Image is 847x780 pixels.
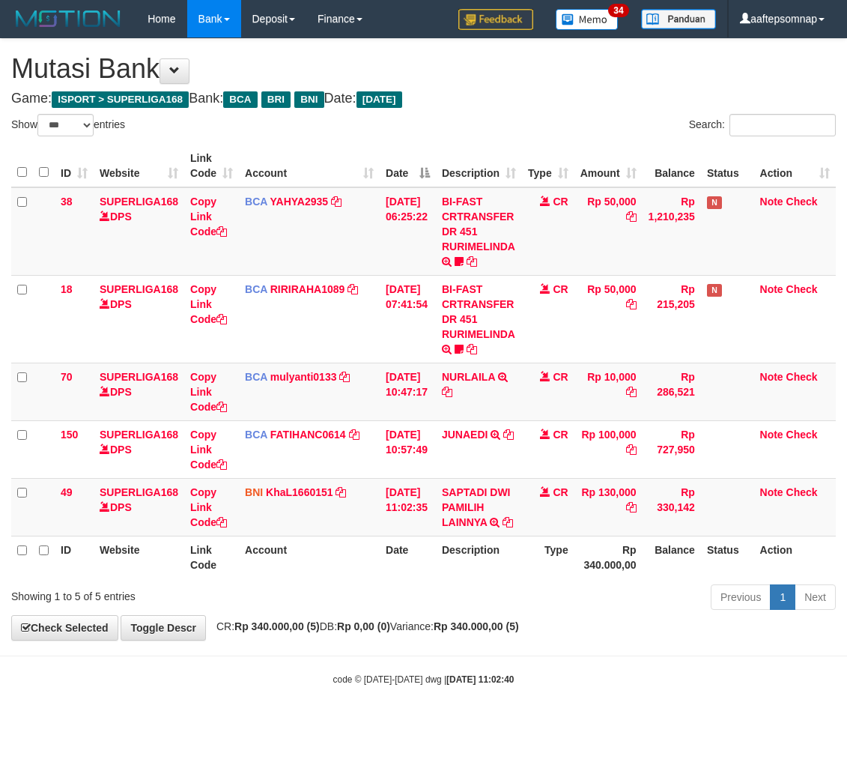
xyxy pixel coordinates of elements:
a: KhaL1660151 [266,486,333,498]
span: BCA [245,371,267,383]
td: Rp 727,950 [643,420,701,478]
td: Rp 286,521 [643,363,701,420]
span: 150 [61,429,78,441]
th: Account: activate to sort column ascending [239,145,380,187]
a: Copy Rp 50,000 to clipboard [626,211,637,223]
span: Has Note [707,284,722,297]
td: [DATE] 06:25:22 [380,187,436,276]
th: Status [701,145,754,187]
label: Show entries [11,114,125,136]
a: Next [795,584,836,610]
td: DPS [94,363,184,420]
td: Rp 330,142 [643,478,701,536]
span: CR [553,429,568,441]
a: Check [786,429,818,441]
span: CR [553,283,568,295]
th: Type: activate to sort column ascending [522,145,574,187]
span: Has Note [707,196,722,209]
th: Action [754,536,836,578]
th: Website: activate to sort column ascending [94,145,184,187]
img: MOTION_logo.png [11,7,125,30]
a: Copy YAHYA2935 to clipboard [331,196,341,208]
a: SUPERLIGA168 [100,283,178,295]
small: code © [DATE]-[DATE] dwg | [333,674,514,685]
a: NURLAILA [442,371,495,383]
a: Check [786,283,818,295]
span: BCA [245,196,267,208]
a: JUNAEDI [442,429,488,441]
th: Rp 340.000,00 [574,536,643,578]
a: Note [760,283,783,295]
a: Toggle Descr [121,615,206,641]
td: Rp 100,000 [574,420,643,478]
select: Showentries [37,114,94,136]
span: ISPORT > SUPERLIGA168 [52,91,189,108]
td: DPS [94,187,184,276]
a: Note [760,196,783,208]
td: DPS [94,275,184,363]
span: 38 [61,196,73,208]
a: Copy Rp 10,000 to clipboard [626,386,637,398]
th: Description: activate to sort column ascending [436,145,522,187]
td: [DATE] 11:02:35 [380,478,436,536]
th: Balance [643,145,701,187]
th: Type [522,536,574,578]
h1: Mutasi Bank [11,54,836,84]
a: Copy Link Code [190,196,227,238]
span: BRI [261,91,291,108]
a: Copy BI-FAST CRTRANSFER DR 451 RURIMELINDA to clipboard [467,343,477,355]
a: Copy SAPTADI DWI PAMILIH LAINNYA to clipboard [503,516,513,528]
td: Rp 50,000 [574,275,643,363]
a: Note [760,371,783,383]
td: Rp 130,000 [574,478,643,536]
img: Feedback.jpg [458,9,533,30]
a: FATIHANC0614 [270,429,346,441]
div: Showing 1 to 5 of 5 entries [11,583,341,604]
a: Check Selected [11,615,118,641]
td: DPS [94,478,184,536]
input: Search: [729,114,836,136]
a: Copy Link Code [190,283,227,325]
a: Copy Rp 130,000 to clipboard [626,501,637,513]
a: Copy FATIHANC0614 to clipboard [349,429,359,441]
a: SUPERLIGA168 [100,486,178,498]
td: Rp 10,000 [574,363,643,420]
td: BI-FAST CRTRANSFER DR 451 RURIMELINDA [436,187,522,276]
span: 18 [61,283,73,295]
a: Copy RIRIRAHA1089 to clipboard [347,283,358,295]
th: Status [701,536,754,578]
a: Note [760,486,783,498]
a: SUPERLIGA168 [100,371,178,383]
a: SUPERLIGA168 [100,196,178,208]
a: mulyanti0133 [270,371,337,383]
a: Copy Link Code [190,429,227,471]
a: Previous [711,584,771,610]
img: Button%20Memo.svg [556,9,619,30]
th: Balance [643,536,701,578]
td: [DATE] 07:41:54 [380,275,436,363]
td: [DATE] 10:47:17 [380,363,436,420]
td: Rp 1,210,235 [643,187,701,276]
th: Action: activate to sort column ascending [754,145,836,187]
td: [DATE] 10:57:49 [380,420,436,478]
span: CR [553,196,568,208]
td: DPS [94,420,184,478]
a: Copy Rp 50,000 to clipboard [626,298,637,310]
a: Copy Link Code [190,371,227,413]
span: CR [553,371,568,383]
a: Copy NURLAILA to clipboard [442,386,452,398]
th: Amount: activate to sort column ascending [574,145,643,187]
span: 34 [608,4,628,17]
th: Account [239,536,380,578]
strong: Rp 340.000,00 (5) [434,620,519,632]
a: Copy JUNAEDI to clipboard [503,429,514,441]
a: Copy Rp 100,000 to clipboard [626,444,637,456]
span: CR: DB: Variance: [209,620,519,632]
strong: Rp 0,00 (0) [337,620,390,632]
label: Search: [689,114,836,136]
td: BI-FAST CRTRANSFER DR 451 RURIMELINDA [436,275,522,363]
span: BNI [245,486,263,498]
th: ID [55,536,94,578]
th: Date: activate to sort column descending [380,145,436,187]
a: Check [786,486,818,498]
